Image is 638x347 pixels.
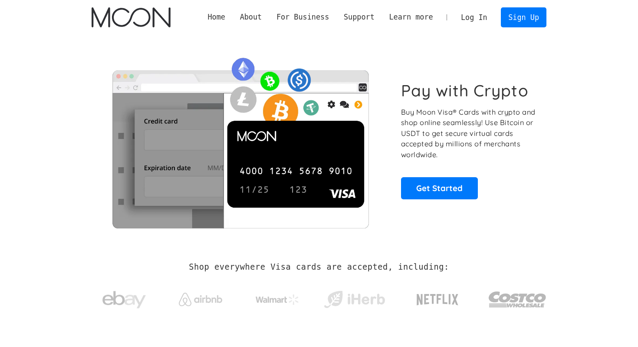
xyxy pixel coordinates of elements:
div: About [233,12,269,23]
a: iHerb [322,280,387,315]
h2: Shop everywhere Visa cards are accepted, including: [189,262,449,272]
div: About [240,12,262,23]
img: Netflix [416,289,459,311]
div: Learn more [389,12,433,23]
img: Moon Logo [92,7,170,27]
p: Buy Moon Visa® Cards with crypto and shop online seamlessly! Use Bitcoin or USDT to get secure vi... [401,107,537,160]
img: Moon Cards let you spend your crypto anywhere Visa is accepted. [92,52,389,228]
h1: Pay with Crypto [401,81,529,100]
div: Support [336,12,381,23]
a: Airbnb [168,284,233,311]
div: Learn more [382,12,441,23]
img: Airbnb [179,293,222,306]
a: ebay [92,278,156,318]
a: home [92,7,170,27]
div: For Business [269,12,336,23]
a: Log In [454,8,494,27]
div: Support [344,12,375,23]
img: iHerb [322,288,387,311]
a: Netflix [399,280,477,315]
a: Walmart [245,286,310,309]
a: Home [201,12,233,23]
a: Sign Up [501,7,546,27]
img: Walmart [256,294,299,305]
img: Costco [488,283,546,316]
a: Get Started [401,177,478,199]
img: ebay [102,286,146,314]
div: For Business [276,12,329,23]
a: Costco [488,274,546,320]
